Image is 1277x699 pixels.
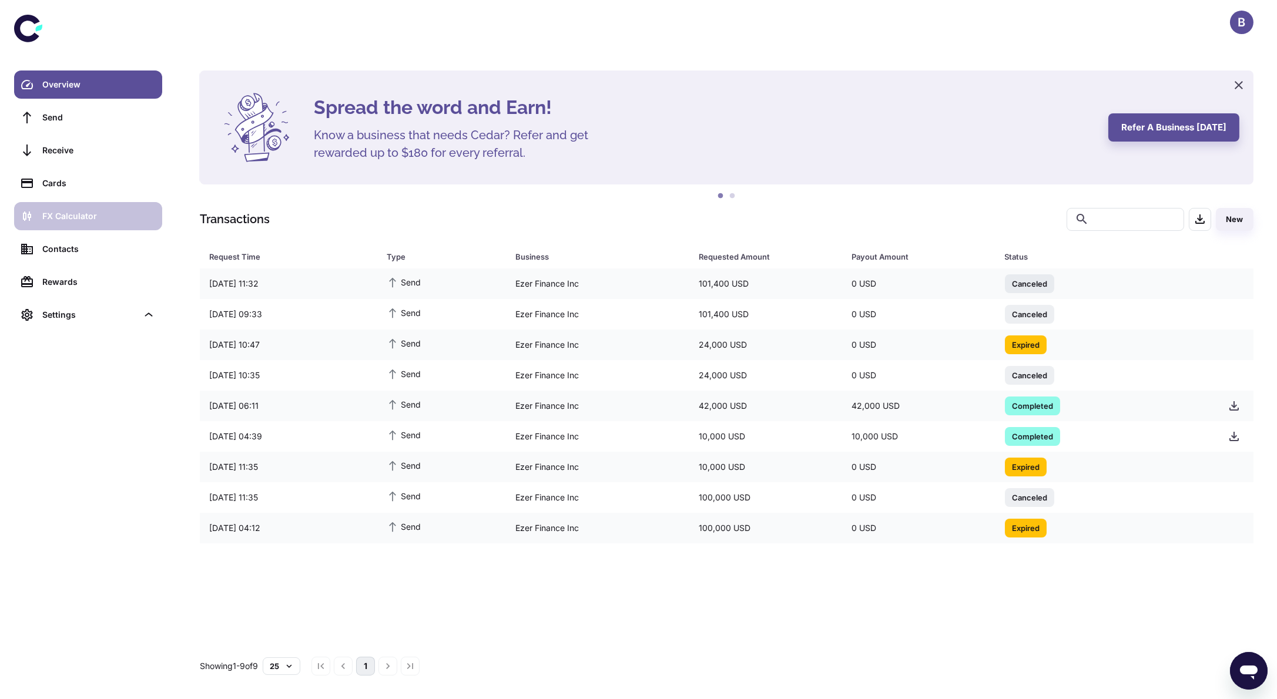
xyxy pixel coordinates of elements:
[506,517,689,539] div: Ezer Finance Inc
[387,489,421,502] span: Send
[699,248,837,265] span: Requested Amount
[689,517,842,539] div: 100,000 USD
[699,248,822,265] div: Requested Amount
[314,93,1094,122] h4: Spread the word and Earn!
[42,78,155,91] div: Overview
[14,301,162,329] div: Settings
[209,248,373,265] span: Request Time
[14,136,162,164] a: Receive
[387,275,421,288] span: Send
[387,306,421,319] span: Send
[200,517,377,539] div: [DATE] 04:12
[689,486,842,509] div: 100,000 USD
[42,210,155,223] div: FX Calculator
[14,268,162,296] a: Rewards
[1005,461,1047,472] span: Expired
[42,275,155,288] div: Rewards
[200,486,377,509] div: [DATE] 11:35
[42,308,138,321] div: Settings
[314,126,608,162] h5: Know a business that needs Cedar? Refer and get rewarded up to $180 for every referral.
[387,428,421,441] span: Send
[852,248,990,265] span: Payout Amount
[506,364,689,387] div: Ezer Finance Inc
[42,177,155,190] div: Cards
[200,273,377,295] div: [DATE] 11:32
[200,425,377,448] div: [DATE] 04:39
[1005,338,1047,350] span: Expired
[506,395,689,417] div: Ezer Finance Inc
[263,657,300,675] button: 25
[689,334,842,356] div: 24,000 USD
[14,235,162,263] a: Contacts
[310,657,421,676] nav: pagination navigation
[387,337,421,349] span: Send
[689,395,842,417] div: 42,000 USD
[14,103,162,132] a: Send
[387,248,501,265] span: Type
[14,169,162,197] a: Cards
[387,367,421,380] span: Send
[506,486,689,509] div: Ezer Finance Inc
[842,303,995,325] div: 0 USD
[200,334,377,356] div: [DATE] 10:47
[842,334,995,356] div: 0 USD
[1230,652,1268,690] iframe: Button to launch messaging window
[14,70,162,99] a: Overview
[842,456,995,478] div: 0 USD
[506,456,689,478] div: Ezer Finance Inc
[1005,399,1060,411] span: Completed
[689,303,842,325] div: 101,400 USD
[842,273,995,295] div: 0 USD
[209,248,357,265] div: Request Time
[14,202,162,230] a: FX Calculator
[1108,113,1239,142] button: Refer a business [DATE]
[1005,522,1047,533] span: Expired
[715,190,727,202] button: 1
[42,243,155,256] div: Contacts
[200,210,270,228] h1: Transactions
[200,660,258,673] p: Showing 1-9 of 9
[842,486,995,509] div: 0 USD
[689,273,842,295] div: 101,400 USD
[1005,308,1054,320] span: Canceled
[842,395,995,417] div: 42,000 USD
[1216,208,1253,231] button: New
[1005,369,1054,381] span: Canceled
[387,520,421,533] span: Send
[1005,491,1054,503] span: Canceled
[689,425,842,448] div: 10,000 USD
[842,425,995,448] div: 10,000 USD
[42,144,155,157] div: Receive
[842,517,995,539] div: 0 USD
[1005,248,1189,265] div: Status
[1230,11,1253,34] button: B
[506,425,689,448] div: Ezer Finance Inc
[689,364,842,387] div: 24,000 USD
[1005,277,1054,289] span: Canceled
[356,657,375,676] button: page 1
[200,364,377,387] div: [DATE] 10:35
[387,459,421,472] span: Send
[842,364,995,387] div: 0 USD
[387,398,421,411] span: Send
[852,248,975,265] div: Payout Amount
[506,303,689,325] div: Ezer Finance Inc
[689,456,842,478] div: 10,000 USD
[727,190,739,202] button: 2
[42,111,155,124] div: Send
[200,456,377,478] div: [DATE] 11:35
[200,395,377,417] div: [DATE] 06:11
[1005,248,1205,265] span: Status
[1005,430,1060,442] span: Completed
[506,273,689,295] div: Ezer Finance Inc
[200,303,377,325] div: [DATE] 09:33
[387,248,486,265] div: Type
[506,334,689,356] div: Ezer Finance Inc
